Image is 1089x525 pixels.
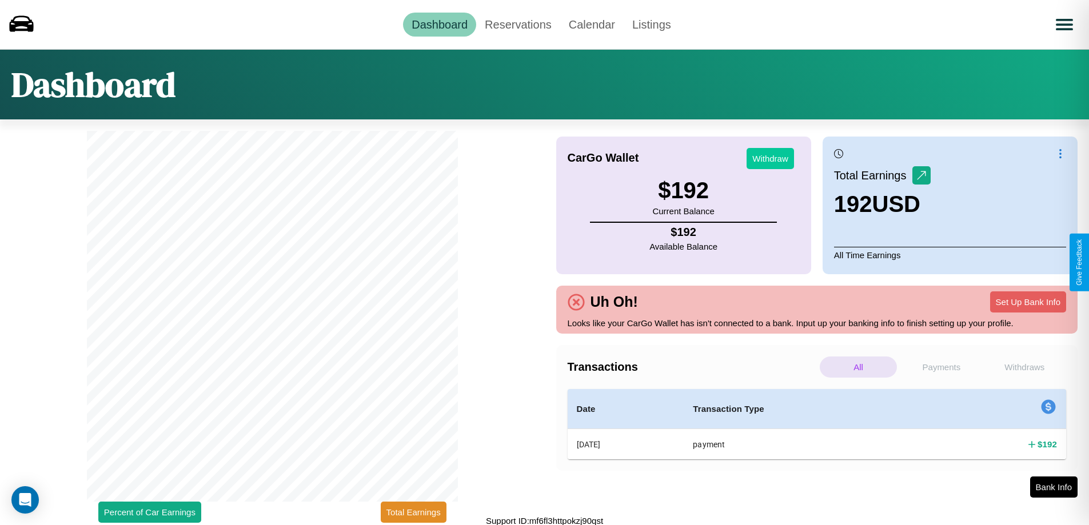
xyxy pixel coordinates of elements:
[98,502,201,523] button: Percent of Car Earnings
[693,402,922,416] h4: Transaction Type
[11,486,39,514] div: Open Intercom Messenger
[649,239,717,254] p: Available Balance
[1075,239,1083,286] div: Give Feedback
[834,247,1066,263] p: All Time Earnings
[568,429,684,460] th: [DATE]
[476,13,560,37] a: Reservations
[568,315,1067,331] p: Looks like your CarGo Wallet has isn't connected to a bank. Input up your banking info to finish ...
[1048,9,1080,41] button: Open menu
[903,356,980,378] p: Payments
[747,148,794,169] button: Withdraw
[585,294,644,310] h4: Uh Oh!
[990,291,1066,312] button: Set Up Bank Info
[560,13,624,37] a: Calendar
[820,356,897,378] p: All
[684,429,931,460] th: payment
[11,61,175,108] h1: Dashboard
[381,502,446,523] button: Total Earnings
[568,389,1067,459] table: simple table
[834,165,912,186] p: Total Earnings
[652,203,714,219] p: Current Balance
[403,13,476,37] a: Dashboard
[652,178,714,203] h3: $ 192
[649,226,717,239] h4: $ 192
[577,402,675,416] h4: Date
[568,151,639,165] h4: CarGo Wallet
[986,356,1063,378] p: Withdraws
[1030,476,1078,498] button: Bank Info
[624,13,680,37] a: Listings
[568,360,817,374] h4: Transactions
[1038,438,1057,450] h4: $ 192
[834,191,931,217] h3: 192 USD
